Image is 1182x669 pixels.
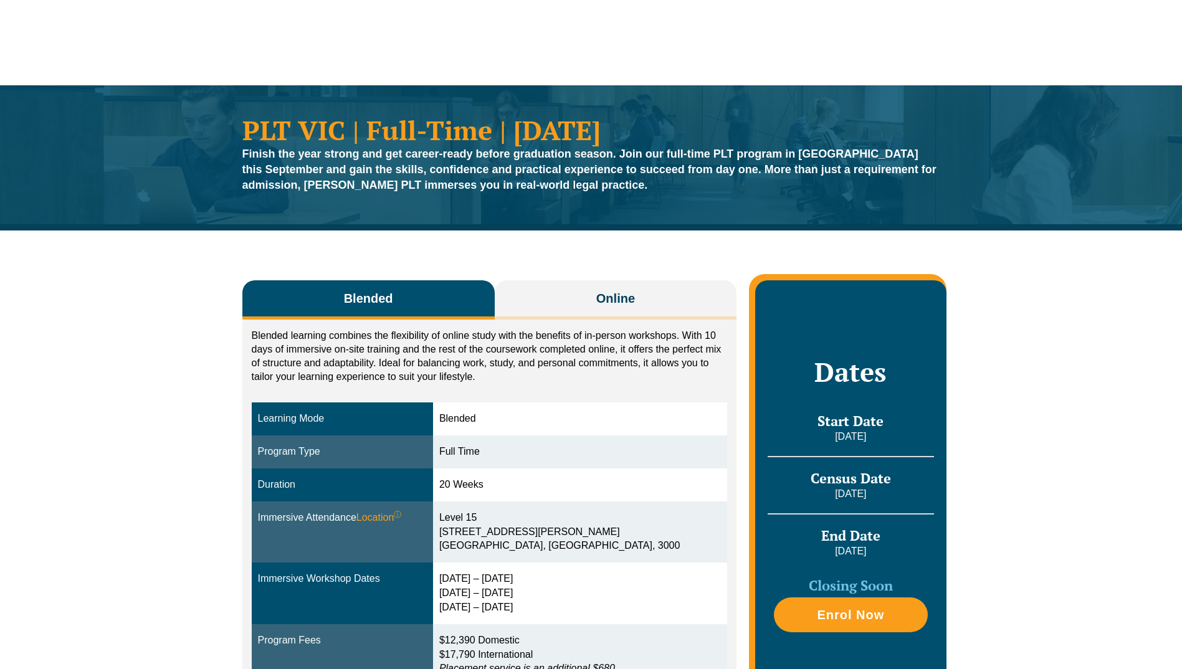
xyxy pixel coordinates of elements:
div: Duration [258,478,427,492]
h1: PLT VIC | Full-Time | [DATE] [242,116,940,143]
span: End Date [821,526,880,544]
div: Immersive Attendance [258,511,427,525]
div: 20 Weeks [439,478,721,492]
p: [DATE] [768,430,933,444]
span: $12,390 Domestic [439,635,520,645]
span: Start Date [817,412,884,430]
a: Enrol Now [774,597,927,632]
p: Blended learning combines the flexibility of online study with the benefits of in-person workshop... [252,329,728,384]
div: Level 15 [STREET_ADDRESS][PERSON_NAME] [GEOGRAPHIC_DATA], [GEOGRAPHIC_DATA], 3000 [439,511,721,554]
p: [DATE] [768,544,933,558]
span: Census Date [811,469,891,487]
span: Blended [344,290,393,307]
div: [DATE] – [DATE] [DATE] – [DATE] [DATE] – [DATE] [439,572,721,615]
p: [DATE] [768,487,933,501]
div: Learning Mode [258,412,427,426]
span: Enrol Now [817,609,884,621]
div: Program Type [258,445,427,459]
span: Closing Soon [809,576,893,594]
div: Full Time [439,445,721,459]
div: Program Fees [258,633,427,648]
span: Location [356,511,402,525]
sup: ⓘ [394,510,401,519]
span: $17,790 International [439,649,533,660]
strong: Finish the year strong and get career-ready before graduation season. Join our full-time PLT prog... [242,148,937,191]
span: Online [596,290,635,307]
div: Blended [439,412,721,426]
div: Immersive Workshop Dates [258,572,427,586]
h2: Dates [768,356,933,387]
